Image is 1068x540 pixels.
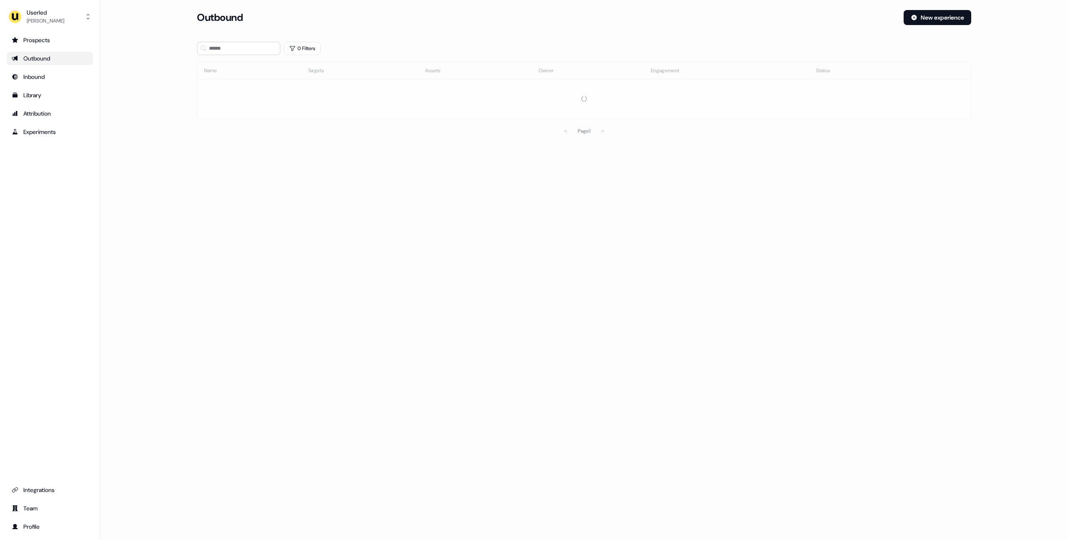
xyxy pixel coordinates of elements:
div: Outbound [12,54,88,63]
a: Go to experiments [7,125,93,139]
a: Go to prospects [7,33,93,47]
a: Go to integrations [7,483,93,497]
button: New experience [904,10,971,25]
h3: Outbound [197,11,243,24]
div: Inbound [12,73,88,81]
a: Go to profile [7,520,93,533]
button: 0 Filters [284,42,321,55]
a: Go to attribution [7,107,93,120]
div: Library [12,91,88,99]
a: Go to outbound experience [7,52,93,65]
div: Prospects [12,36,88,44]
div: [PERSON_NAME] [27,17,64,25]
button: Userled[PERSON_NAME] [7,7,93,27]
div: Profile [12,522,88,531]
div: Userled [27,8,64,17]
div: Attribution [12,109,88,118]
a: Go to templates [7,88,93,102]
a: Go to team [7,502,93,515]
a: Go to Inbound [7,70,93,83]
div: Team [12,504,88,512]
div: Experiments [12,128,88,136]
div: Integrations [12,486,88,494]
